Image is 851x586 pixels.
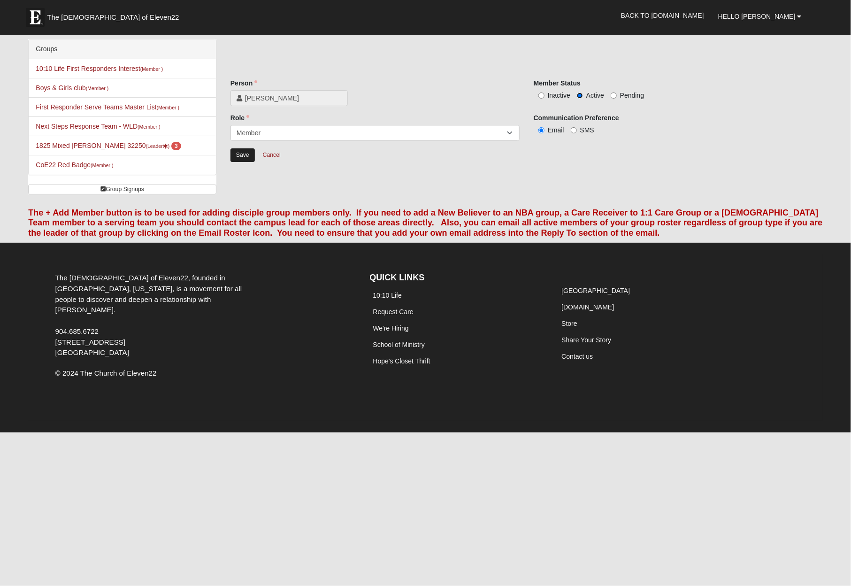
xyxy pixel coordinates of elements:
[571,127,577,133] input: SMS
[370,273,544,283] h4: QUICK LINKS
[47,13,179,22] span: The [DEMOGRAPHIC_DATA] of Eleven22
[538,127,544,133] input: Email
[55,348,129,356] span: [GEOGRAPHIC_DATA]
[586,92,604,99] span: Active
[207,573,213,583] a: Web cache enabled
[36,65,163,72] a: 10:10 Life First Responders Interest(Member )
[9,576,67,582] a: Page Load Time: 1.89s
[538,93,544,99] input: Inactive
[21,3,209,27] a: The [DEMOGRAPHIC_DATA] of Eleven22
[373,357,430,365] a: Hope's Closet Thrift
[548,92,570,99] span: Inactive
[146,575,200,583] span: HTML Size: 161 KB
[580,126,594,134] span: SMS
[86,85,108,91] small: (Member )
[577,93,583,99] input: Active
[718,13,796,20] span: Hello [PERSON_NAME]
[561,320,577,327] a: Store
[230,148,255,162] input: Alt+s
[28,185,216,194] a: Group Signups
[811,570,828,583] a: Block Configuration (Alt-B)
[26,8,45,27] img: Eleven22 logo
[36,142,181,149] a: 1825 Mixed [PERSON_NAME] 32250(Leader) 3
[29,39,216,59] div: Groups
[534,78,581,88] label: Member Status
[171,142,181,150] span: number of pending members
[55,369,157,377] span: © 2024 The Church of Eleven22
[36,103,179,111] a: First Responder Serve Teams Master List(Member )
[245,93,342,103] span: [PERSON_NAME]
[611,93,617,99] input: Pending
[36,161,113,169] a: CoE22 Red Badge(Member )
[48,273,258,358] div: The [DEMOGRAPHIC_DATA] of Eleven22, founded in [GEOGRAPHIC_DATA], [US_STATE], is a movement for a...
[614,4,711,27] a: Back to [DOMAIN_NAME]
[561,303,614,311] a: [DOMAIN_NAME]
[534,113,619,123] label: Communication Preference
[620,92,644,99] span: Pending
[548,126,564,134] span: Email
[157,105,179,110] small: (Member )
[36,123,160,130] a: Next Steps Response Team - WLD(Member )
[561,287,630,294] a: [GEOGRAPHIC_DATA]
[561,353,593,360] a: Contact us
[373,341,425,348] a: School of Ministry
[77,575,138,583] span: ViewState Size: 84 KB
[373,292,402,299] a: 10:10 Life
[230,113,249,123] label: Role
[146,143,170,149] small: (Leader )
[91,162,113,168] small: (Member )
[373,308,414,316] a: Request Care
[140,66,163,72] small: (Member )
[28,208,822,238] font: The + Add Member button is to be used for adding disciple group members only. If you need to add ...
[711,5,809,28] a: Hello [PERSON_NAME]
[257,148,287,162] a: Cancel
[36,84,108,92] a: Boys & Girls club(Member )
[373,324,409,332] a: We're Hiring
[561,336,611,344] a: Share Your Story
[828,570,845,583] a: Page Properties (Alt+P)
[230,78,257,88] label: Person
[138,124,160,130] small: (Member )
